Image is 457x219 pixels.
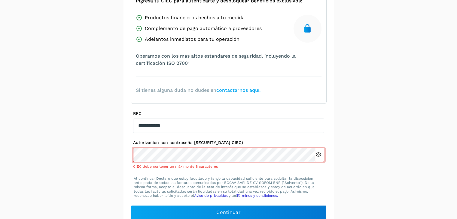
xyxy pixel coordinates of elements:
a: Términos y condiciones. [236,193,278,198]
a: Aviso de privacidad [194,193,229,198]
span: Continuar [216,209,241,216]
img: secure [303,24,312,33]
span: Adelantos inmediatos para tu operación [145,36,239,43]
label: RFC [133,111,324,116]
span: CIEC debe contener un máximo de 8 caracteres [133,164,218,169]
span: Operamos con los más altos estándares de seguridad, incluyendo la certificación ISO 27001 [136,52,321,67]
span: Complemento de pago automático a proveedores [145,25,262,32]
span: Productos financieros hechos a tu medida [145,14,245,21]
a: contactarnos aquí. [216,87,260,93]
label: Autorización con contraseña [SECURITY_DATA] CIEC) [133,140,324,145]
p: Al continuar Declaro que estoy facultado y tengo la capacidad suficiente para solicitar la dispos... [134,176,324,198]
span: Si tienes alguna duda no dudes en [136,87,260,94]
